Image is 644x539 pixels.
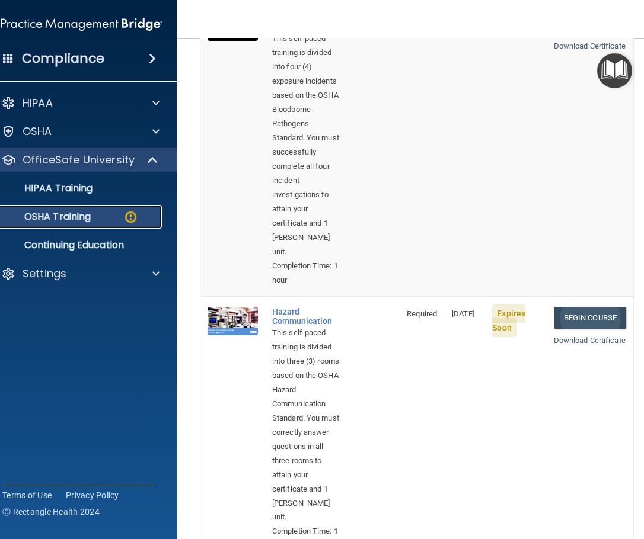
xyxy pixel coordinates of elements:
p: OSHA [23,124,52,139]
span: Ⓒ Rectangle Health 2024 [2,506,100,518]
span: Required [407,309,437,318]
img: PMB logo [1,12,162,36]
div: Completion Time: 1 hour [272,259,340,287]
a: Privacy Policy [66,489,119,501]
h4: Compliance [22,50,104,67]
button: Open Resource Center [597,53,632,88]
a: Download Certificate [554,41,626,50]
a: OSHA [1,124,160,139]
a: Begin Course [554,307,626,329]
a: OfficeSafe University [1,153,159,167]
img: warning-circle.0cc9ac19.png [123,210,138,224]
a: Settings [1,267,160,281]
p: OfficeSafe University [23,153,135,167]
span: Expires Soon [492,304,525,337]
div: This self-paced training is divided into three (3) rooms based on the OSHA Hazard Communication S... [272,326,340,525]
p: Settings [23,267,66,281]
p: HIPAA [23,96,53,110]
a: Terms of Use [2,489,52,501]
span: [DATE] [452,309,474,318]
div: This self-paced training is divided into four (4) exposure incidents based on the OSHA Bloodborne... [272,31,340,259]
a: Hazard Communication [272,307,340,326]
a: HIPAA [1,96,160,110]
a: Download Certificate [554,336,626,345]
